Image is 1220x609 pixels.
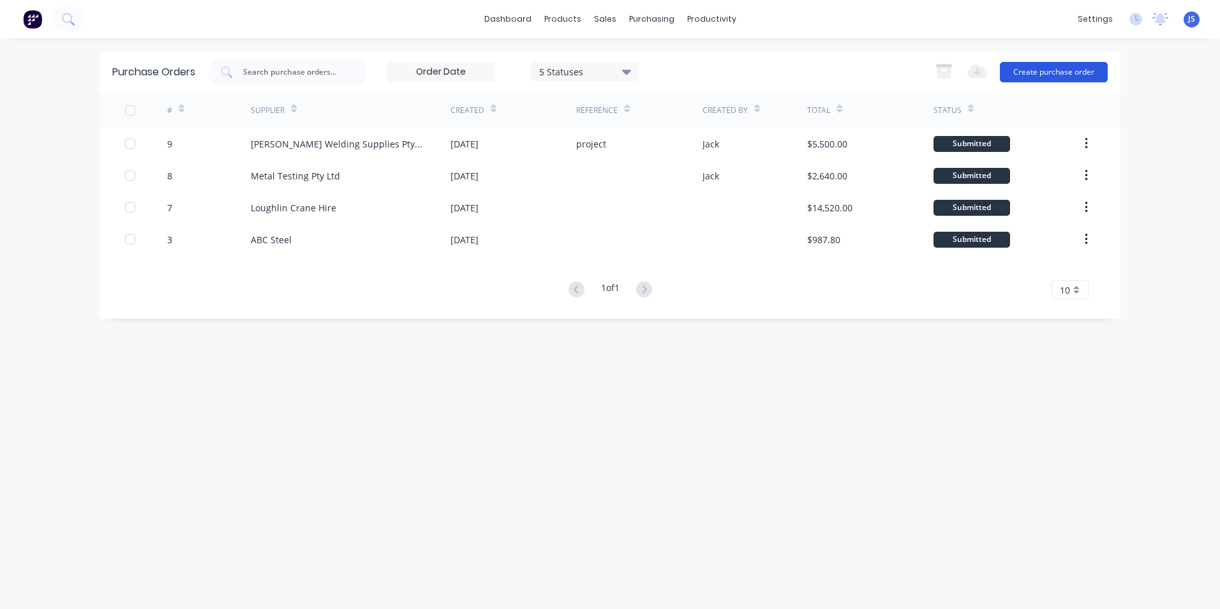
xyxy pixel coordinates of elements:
img: Factory [23,10,42,29]
div: $5,500.00 [807,137,847,151]
div: $987.80 [807,233,840,246]
div: 9 [167,137,172,151]
div: [DATE] [450,137,479,151]
div: productivity [681,10,743,29]
div: Submitted [934,136,1010,152]
div: Jack [703,137,719,151]
div: products [538,10,588,29]
div: Status [934,105,962,116]
div: $14,520.00 [807,201,852,214]
div: Supplier [251,105,285,116]
span: 10 [1060,283,1070,297]
div: ABC Steel [251,233,292,246]
div: Loughlin Crane Hire [251,201,336,214]
div: project [576,137,606,151]
div: Total [807,105,830,116]
div: Metal Testing Pty Ltd [251,169,340,183]
div: 8 [167,169,172,183]
div: settings [1071,10,1119,29]
div: 3 [167,233,172,246]
button: Create purchase order [1000,62,1108,82]
div: 5 Statuses [539,64,630,78]
div: [PERSON_NAME] Welding Supplies Pty Ltd [251,137,425,151]
a: dashboard [478,10,538,29]
div: [DATE] [450,233,479,246]
span: JS [1188,13,1195,25]
div: purchasing [623,10,681,29]
div: Jack [703,169,719,183]
div: Submitted [934,232,1010,248]
div: Created [450,105,484,116]
input: Search purchase orders... [242,66,348,79]
div: sales [588,10,623,29]
div: 7 [167,201,172,214]
div: 1 of 1 [601,281,620,299]
div: # [167,105,172,116]
div: Reference [576,105,618,116]
input: Order Date [387,63,495,82]
div: Submitted [934,168,1010,184]
div: Purchase Orders [112,64,195,80]
div: [DATE] [450,169,479,183]
div: Created By [703,105,748,116]
div: Submitted [934,200,1010,216]
div: $2,640.00 [807,169,847,183]
div: [DATE] [450,201,479,214]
